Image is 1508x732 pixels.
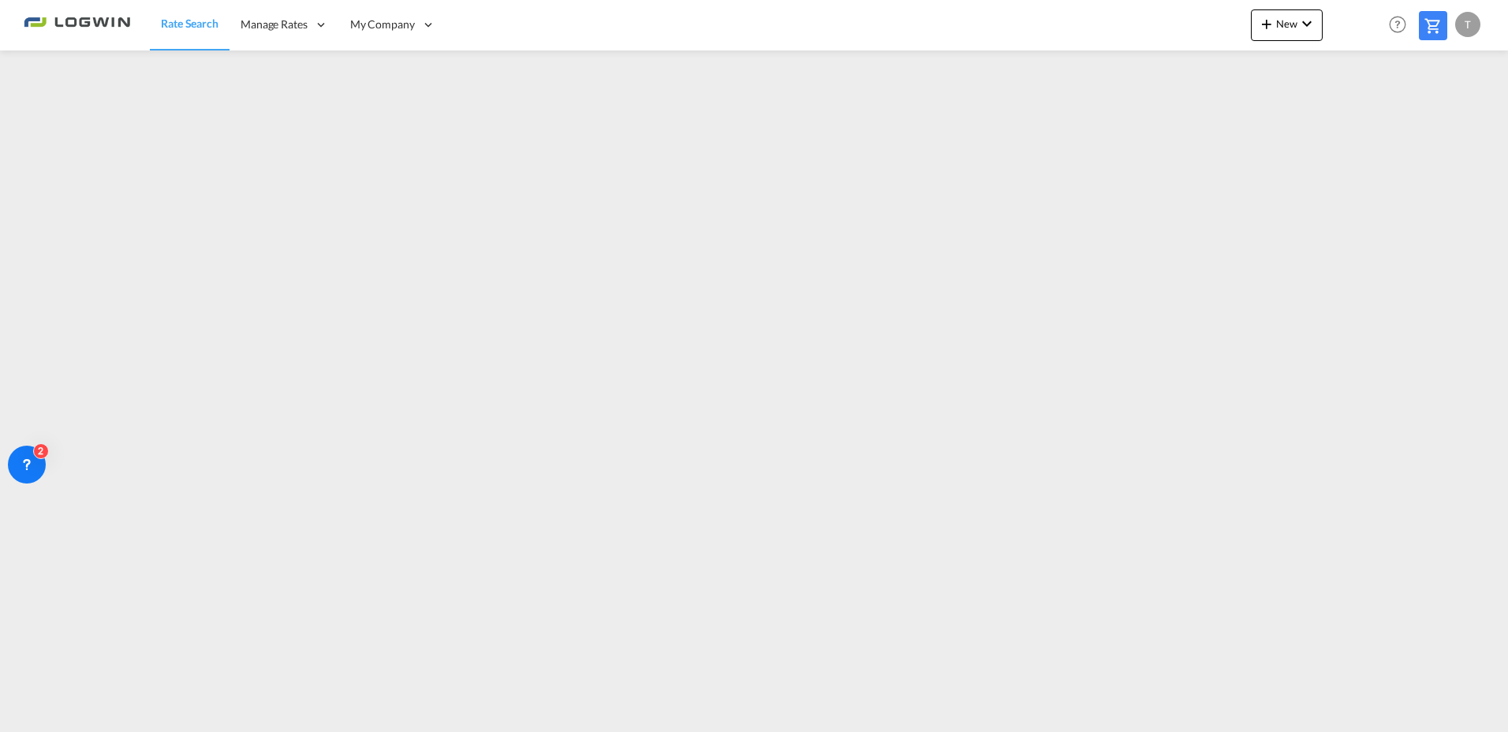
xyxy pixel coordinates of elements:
img: 2761ae10d95411efa20a1f5e0282d2d7.png [24,7,130,43]
div: T [1455,12,1480,37]
span: New [1257,17,1316,30]
span: Rate Search [161,17,218,30]
button: icon-plus 400-fgNewicon-chevron-down [1251,9,1323,41]
span: Manage Rates [241,17,308,32]
md-icon: icon-chevron-down [1297,14,1316,33]
md-icon: icon-plus 400-fg [1257,14,1276,33]
span: My Company [350,17,415,32]
div: Help [1384,11,1419,39]
span: Help [1384,11,1411,38]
